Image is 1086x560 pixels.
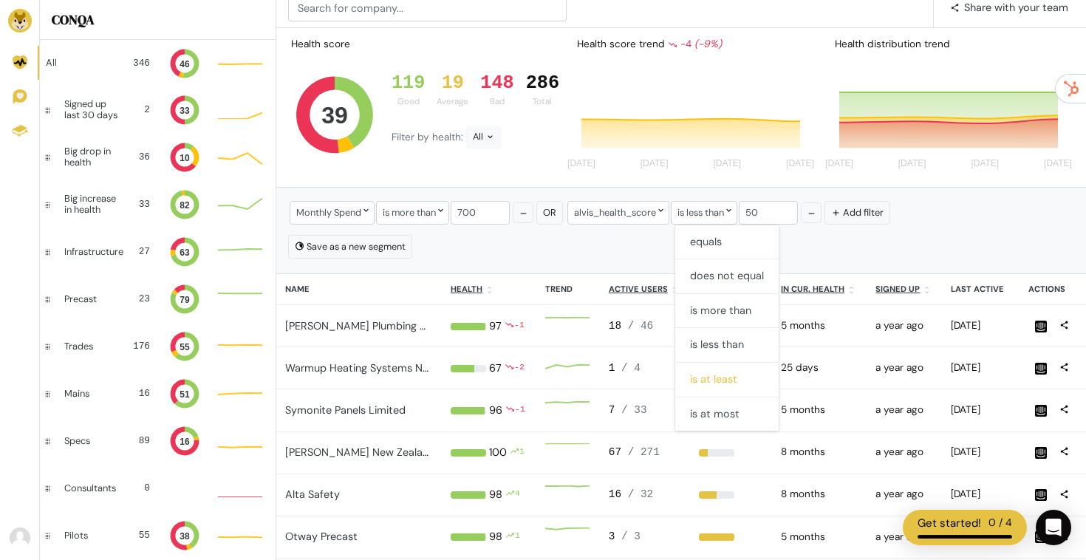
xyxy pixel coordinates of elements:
div: 98 [489,487,502,503]
div: Pilots [64,530,115,541]
div: 2025-09-22 07:25pm [951,487,1011,502]
div: Big drop in health [64,146,120,168]
div: 2024-05-15 11:27am [875,318,933,333]
a: Consultants 0 [40,465,276,512]
div: Trades [64,341,115,352]
div: 2025-04-20 10:00pm [781,530,858,544]
a: Signed up last 30 days 2 33 [40,86,276,134]
div: -1 [514,318,525,335]
a: Pilots 55 38 [40,512,276,559]
div: 1 [519,445,525,461]
div: 55 [126,528,150,542]
div: 89 [126,434,150,448]
div: 2024-05-15 11:27am [875,403,933,417]
div: Precast [64,294,115,304]
a: Warmup Heating Systems New Zealand Limited [285,361,518,375]
div: -4 [668,37,722,52]
button: is less than [675,328,779,363]
div: Health distribution trend [823,31,1080,58]
div: Open Intercom Messenger [1036,510,1071,545]
div: 100% [699,533,763,541]
a: Infrastructure 27 63 [40,228,276,276]
tspan: [DATE] [971,159,999,169]
button: Add filter [824,201,890,224]
a: Otway Precast [285,530,358,543]
button: Or [536,201,563,224]
div: 2024-05-15 11:26am [875,361,933,375]
div: 100 [489,445,507,461]
div: -1 [515,403,525,419]
div: alvis_health_score [567,201,669,224]
div: is less than [671,201,737,224]
div: All [46,58,115,68]
i: (-9%) [694,38,722,50]
u: Signed up [875,284,920,294]
div: 2025-01-12 10:00pm [781,487,858,502]
div: 27 [135,245,150,259]
button: equals [675,225,779,260]
div: 3 [609,529,681,545]
div: 2025-08-31 10:00pm [781,361,858,375]
div: 2025-01-12 10:00pm [781,445,858,460]
div: 2 [135,103,150,117]
div: is more than [376,201,449,224]
div: 2025-05-04 10:00pm [781,318,858,333]
div: 2025-09-22 07:18pm [951,445,1011,460]
div: 4 [515,487,520,503]
div: 33 [134,197,150,211]
a: Trades 176 55 [40,323,276,370]
div: Bad [480,95,513,108]
span: / 33 [621,404,647,416]
div: 96 [489,403,502,419]
div: 50% [699,491,763,499]
div: 25% [699,449,763,457]
tspan: [DATE] [898,159,926,169]
span: / 46 [628,320,654,332]
button: does not equal [675,259,779,294]
u: In cur. health [781,284,844,294]
div: -2 [514,361,525,377]
span: / 271 [628,446,660,458]
div: Signed up last 30 days [64,99,123,120]
div: Health score [288,34,353,55]
div: 2025-09-22 05:11pm [951,318,1011,333]
div: Health score trend [565,31,822,58]
div: All [466,126,502,149]
div: 0 [128,481,150,495]
div: Average [437,95,468,108]
div: Mains [64,389,115,399]
tspan: [DATE] [825,159,853,169]
img: Brand [8,9,32,33]
div: 67 [489,361,502,377]
span: Or [543,206,556,219]
div: 19 [437,72,468,95]
tspan: [DATE] [786,159,814,169]
div: Specs [64,436,115,446]
img: Avatar [10,527,30,548]
button: is more than [675,294,779,329]
div: Consultants [64,483,116,494]
div: 346 [126,56,150,70]
h5: CONQA [52,12,264,28]
div: 23 [126,292,150,306]
u: Active users [609,284,668,294]
div: 1 [609,361,681,377]
tspan: [DATE] [714,159,742,169]
span: / 32 [628,488,654,500]
u: Health [451,284,482,294]
button: Save as a new segment [288,235,412,259]
span: / 3 [621,530,641,542]
div: Get started! [918,515,981,532]
button: is at most [675,397,779,431]
th: Last active [942,274,1020,304]
tspan: [DATE] [1044,159,1072,169]
div: Monthly Spend [290,201,375,224]
div: 0 / 4 [988,515,1012,532]
div: 286 [526,72,559,95]
div: 98 [489,529,502,545]
div: 36 [132,150,150,164]
a: Symonite Panels Limited [285,403,406,417]
a: Big drop in health 36 10 [40,134,276,181]
div: 7 [609,403,681,419]
div: 1 [515,529,520,545]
